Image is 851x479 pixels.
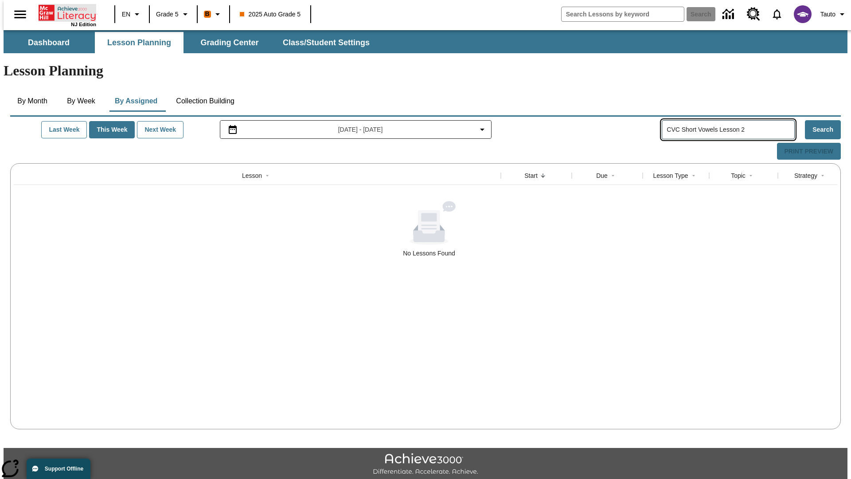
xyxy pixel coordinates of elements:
[242,171,262,180] div: Lesson
[122,10,130,19] span: EN
[817,6,851,22] button: Profile/Settings
[817,170,828,181] button: Sort
[477,124,488,135] svg: Collapse Date Range Filter
[108,90,164,112] button: By Assigned
[596,171,608,180] div: Due
[794,5,812,23] img: avatar image
[45,466,83,472] span: Support Offline
[338,125,383,134] span: [DATE] - [DATE]
[89,121,135,138] button: This Week
[41,121,87,138] button: Last Week
[224,124,488,135] button: Select the date range menu item
[152,6,194,22] button: Grade: Grade 5, Select a grade
[28,38,70,48] span: Dashboard
[169,90,242,112] button: Collection Building
[59,90,103,112] button: By Week
[746,170,756,181] button: Sort
[403,249,455,258] div: No Lessons Found
[118,6,146,22] button: Language: EN, Select a language
[4,63,847,79] h1: Lesson Planning
[95,32,183,53] button: Lesson Planning
[820,10,835,19] span: Tauto
[789,3,817,26] button: Select a new avatar
[27,459,90,479] button: Support Offline
[608,170,618,181] button: Sort
[742,2,765,26] a: Resource Center, Will open in new tab
[137,121,183,138] button: Next Week
[731,171,746,180] div: Topic
[71,22,96,27] span: NJ Edition
[107,38,171,48] span: Lesson Planning
[185,32,274,53] button: Grading Center
[262,170,273,181] button: Sort
[205,8,210,20] span: B
[39,3,96,27] div: Home
[39,4,96,22] a: Home
[200,6,226,22] button: Boost Class color is orange. Change class color
[4,30,847,53] div: SubNavbar
[373,453,478,476] img: Achieve3000 Differentiate Accelerate Achieve
[562,7,684,21] input: search field
[794,171,817,180] div: Strategy
[14,201,844,258] div: No Lessons Found
[765,3,789,26] a: Notifications
[7,1,33,27] button: Open side menu
[717,2,742,27] a: Data Center
[200,38,258,48] span: Grading Center
[276,32,377,53] button: Class/Student Settings
[283,38,370,48] span: Class/Student Settings
[524,171,538,180] div: Start
[653,171,688,180] div: Lesson Type
[688,170,699,181] button: Sort
[4,32,93,53] button: Dashboard
[10,90,55,112] button: By Month
[538,170,548,181] button: Sort
[156,10,179,19] span: Grade 5
[805,120,841,139] button: Search
[4,32,378,53] div: SubNavbar
[240,10,301,19] span: 2025 Auto Grade 5
[667,123,794,136] input: Search Assigned Lessons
